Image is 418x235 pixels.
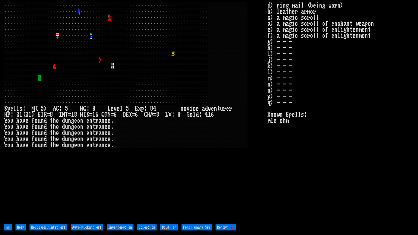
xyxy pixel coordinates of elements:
[35,142,38,148] div: o
[86,130,89,136] div: e
[74,130,77,136] div: e
[105,136,108,142] div: c
[223,106,226,112] div: r
[111,142,114,148] div: .
[29,224,67,230] input: Keyboard hints: off
[68,142,71,148] div: n
[74,124,77,130] div: e
[22,142,26,148] div: v
[4,224,12,230] input: ⚙️
[53,130,56,136] div: h
[114,112,117,118] div: 6
[89,112,92,118] div: =
[7,112,10,118] div: P
[38,142,41,148] div: u
[95,124,98,130] div: r
[65,118,68,124] div: u
[126,106,129,112] div: 5
[74,142,77,148] div: e
[199,112,202,118] div: :
[141,106,144,112] div: p
[10,142,13,148] div: u
[19,124,22,130] div: a
[4,106,7,112] div: S
[32,124,35,130] div: f
[74,118,77,124] div: e
[102,130,105,136] div: n
[156,112,159,118] div: 8
[138,106,141,112] div: x
[187,106,190,112] div: v
[190,112,193,118] div: o
[120,106,123,112] div: l
[92,106,95,112] div: 0
[196,112,199,118] div: d
[26,142,29,148] div: e
[10,136,13,142] div: u
[102,112,105,118] div: C
[71,224,103,230] input: Auto-pickup: off
[26,118,29,124] div: e
[16,130,19,136] div: h
[32,130,35,136] div: f
[7,142,10,148] div: o
[86,112,89,118] div: S
[56,136,59,142] div: e
[105,124,108,130] div: c
[181,224,212,230] input: Font: Amiga 500
[68,118,71,124] div: n
[16,112,19,118] div: 2
[10,106,13,112] div: e
[38,130,41,136] div: u
[111,106,114,112] div: e
[80,124,83,130] div: n
[19,118,22,124] div: a
[89,118,92,124] div: n
[50,130,53,136] div: t
[22,124,26,130] div: v
[77,142,80,148] div: o
[41,106,44,112] div: 5
[137,224,157,230] input: Color: on
[107,224,133,230] input: Inventory: on
[56,124,59,130] div: e
[53,118,56,124] div: h
[16,142,19,148] div: h
[178,112,181,118] div: H
[98,118,102,124] div: a
[4,142,7,148] div: Y
[56,106,59,112] div: C
[98,124,102,130] div: a
[74,136,77,142] div: e
[71,118,74,124] div: g
[160,224,178,230] input: Bold: on
[86,124,89,130] div: e
[168,112,171,118] div: V
[135,112,138,118] div: 6
[19,136,22,142] div: a
[117,106,120,112] div: e
[111,130,114,136] div: .
[226,106,229,112] div: e
[153,112,156,118] div: =
[80,142,83,148] div: n
[77,130,80,136] div: o
[7,106,10,112] div: p
[41,112,44,118] div: T
[102,142,105,148] div: n
[208,112,211,118] div: 1
[62,112,65,118] div: N
[71,112,74,118] div: 1
[80,136,83,142] div: n
[74,112,77,118] div: 8
[13,106,16,112] div: l
[95,130,98,136] div: r
[80,130,83,136] div: n
[95,112,98,118] div: 6
[71,136,74,142] div: g
[22,112,26,118] div: (
[205,106,208,112] div: d
[41,136,44,142] div: n
[26,112,29,118] div: 2
[92,130,95,136] div: t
